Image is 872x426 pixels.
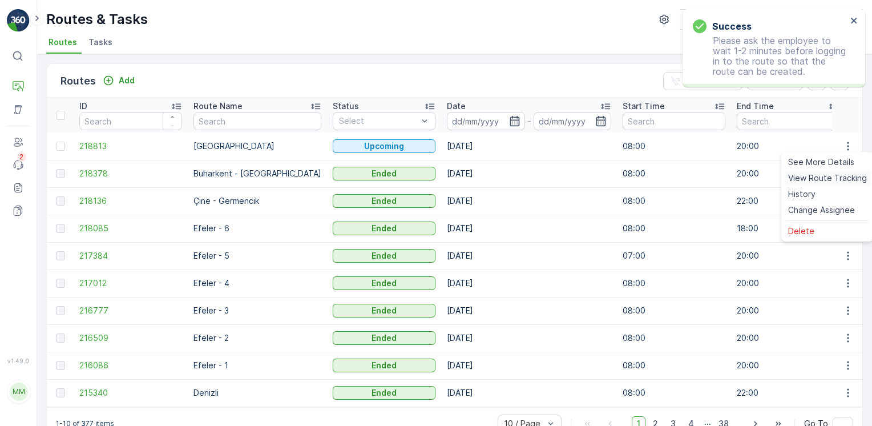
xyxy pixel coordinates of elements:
[7,154,30,176] a: 2
[79,101,87,112] p: ID
[680,13,700,26] img: k%C4%B1z%C4%B1lay_D5CCths.png
[623,101,665,112] p: Start Time
[441,132,617,160] td: [DATE]
[372,168,397,179] p: Ended
[79,168,182,179] a: 218378
[79,305,182,316] a: 216777
[617,297,731,324] td: 08:00
[188,270,327,297] td: Efeler - 4
[731,352,845,379] td: 20:00
[731,379,845,407] td: 22:00
[623,112,725,130] input: Search
[188,187,327,215] td: Çine - Germencik
[731,132,845,160] td: 20:00
[680,9,863,30] button: Kızılay-[GEOGRAPHIC_DATA](+03:00)
[49,37,77,48] span: Routes
[188,215,327,242] td: Efeler - 6
[79,278,182,289] span: 217012
[188,379,327,407] td: Denizli
[79,140,182,152] a: 218813
[788,226,814,237] span: Delete
[188,324,327,352] td: Efeler - 2
[527,114,531,128] p: -
[441,215,617,242] td: [DATE]
[7,367,30,417] button: MM
[339,115,418,127] p: Select
[731,242,845,270] td: 20:00
[79,387,182,399] a: 215340
[56,306,65,315] div: Toggle Row Selected
[188,160,327,187] td: Buharkent - [GEOGRAPHIC_DATA]
[98,74,139,87] button: Add
[56,388,65,397] div: Toggle Row Selected
[56,196,65,206] div: Toggle Row Selected
[441,352,617,379] td: [DATE]
[693,35,847,77] p: Please ask the employee to wait 1-2 minutes before logging in to the route so that the route can ...
[56,224,65,233] div: Toggle Row Selected
[731,324,845,352] td: 20:00
[441,379,617,407] td: [DATE]
[79,195,182,207] span: 218136
[788,204,855,216] span: Change Assignee
[372,250,397,262] p: Ended
[7,357,30,364] span: v 1.49.0
[441,270,617,297] td: [DATE]
[617,270,731,297] td: 08:00
[56,361,65,370] div: Toggle Row Selected
[7,9,30,32] img: logo
[193,101,243,112] p: Route Name
[372,332,397,344] p: Ended
[617,132,731,160] td: 08:00
[731,270,845,297] td: 20:00
[19,152,24,162] p: 2
[617,242,731,270] td: 07:00
[79,332,182,344] a: 216509
[737,101,774,112] p: End Time
[784,170,871,186] a: View Route Tracking
[663,72,742,90] button: Clear Filters
[617,324,731,352] td: 08:00
[617,187,731,215] td: 08:00
[737,112,839,130] input: Search
[850,16,858,27] button: close
[788,156,854,168] span: See More Details
[56,169,65,178] div: Toggle Row Selected
[447,101,466,112] p: Date
[731,187,845,215] td: 22:00
[333,167,435,180] button: Ended
[333,359,435,372] button: Ended
[88,37,112,48] span: Tasks
[188,132,327,160] td: [GEOGRAPHIC_DATA]
[372,278,397,289] p: Ended
[617,352,731,379] td: 08:00
[333,249,435,263] button: Ended
[56,251,65,260] div: Toggle Row Selected
[372,305,397,316] p: Ended
[731,297,845,324] td: 20:00
[788,172,867,184] span: View Route Tracking
[364,140,404,152] p: Upcoming
[119,75,135,86] p: Add
[333,222,435,235] button: Ended
[56,142,65,151] div: Toggle Row Selected
[333,331,435,345] button: Ended
[333,276,435,290] button: Ended
[188,242,327,270] td: Efeler - 5
[372,360,397,371] p: Ended
[441,297,617,324] td: [DATE]
[372,223,397,234] p: Ended
[372,195,397,207] p: Ended
[79,223,182,234] a: 218085
[79,250,182,262] a: 217384
[10,383,28,401] div: MM
[56,333,65,343] div: Toggle Row Selected
[441,187,617,215] td: [DATE]
[617,379,731,407] td: 08:00
[731,160,845,187] td: 20:00
[534,112,612,130] input: dd/mm/yyyy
